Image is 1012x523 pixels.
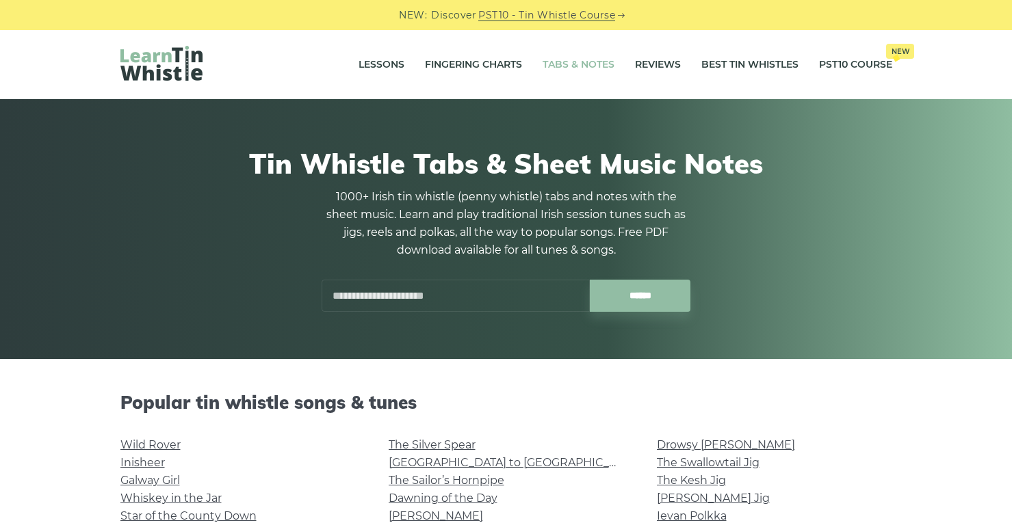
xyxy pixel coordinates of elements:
[120,46,203,81] img: LearnTinWhistle.com
[657,474,726,487] a: The Kesh Jig
[120,474,180,487] a: Galway Girl
[425,48,522,82] a: Fingering Charts
[886,44,914,59] span: New
[120,492,222,505] a: Whiskey in the Jar
[657,492,770,505] a: [PERSON_NAME] Jig
[120,392,892,413] h2: Popular tin whistle songs & tunes
[120,509,257,522] a: Star of the County Down
[120,147,892,180] h1: Tin Whistle Tabs & Sheet Music Notes
[635,48,681,82] a: Reviews
[389,492,497,505] a: Dawning of the Day
[543,48,614,82] a: Tabs & Notes
[389,438,476,451] a: The Silver Spear
[657,438,795,451] a: Drowsy [PERSON_NAME]
[389,509,483,522] a: [PERSON_NAME]
[657,456,760,469] a: The Swallowtail Jig
[389,474,504,487] a: The Sailor’s Hornpipe
[701,48,799,82] a: Best Tin Whistles
[819,48,892,82] a: PST10 CourseNew
[322,188,691,259] p: 1000+ Irish tin whistle (penny whistle) tabs and notes with the sheet music. Learn and play tradi...
[120,456,165,469] a: Inisheer
[120,438,181,451] a: Wild Rover
[657,509,727,522] a: Ievan Polkka
[389,456,641,469] a: [GEOGRAPHIC_DATA] to [GEOGRAPHIC_DATA]
[359,48,404,82] a: Lessons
